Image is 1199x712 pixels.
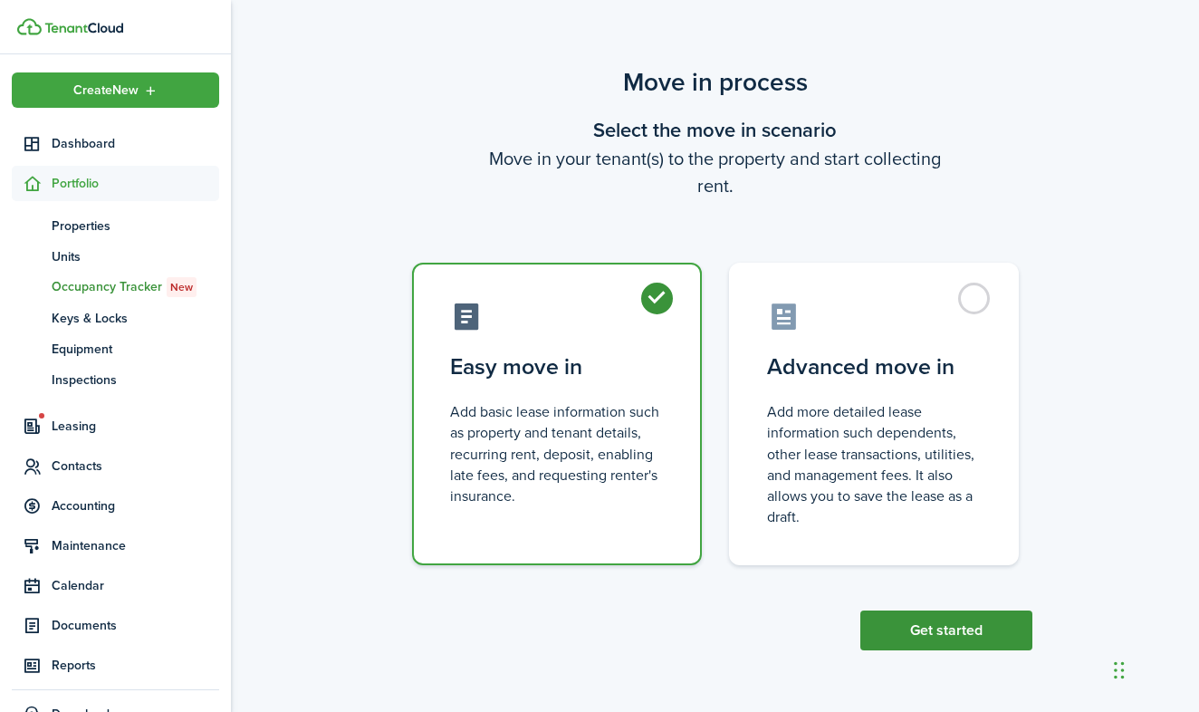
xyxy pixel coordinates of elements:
control-radio-card-title: Easy move in [450,351,664,383]
span: Inspections [52,370,219,390]
a: Properties [12,210,219,241]
img: TenantCloud [17,18,42,35]
span: Leasing [52,417,219,436]
a: Units [12,241,219,272]
a: Reports [12,648,219,683]
span: Maintenance [52,536,219,555]
a: Dashboard [12,126,219,161]
wizard-step-header-title: Select the move in scenario [398,115,1032,145]
a: Occupancy TrackerNew [12,272,219,303]
span: Calendar [52,576,219,595]
img: TenantCloud [44,23,123,34]
control-radio-card-description: Add basic lease information such as property and tenant details, recurring rent, deposit, enablin... [450,401,664,506]
span: Documents [52,616,219,635]
span: New [170,279,193,295]
span: Contacts [52,457,219,476]
span: Keys & Locks [52,309,219,328]
control-radio-card-description: Add more detailed lease information such dependents, other lease transactions, utilities, and man... [767,401,981,527]
span: Create New [73,84,139,97]
span: Dashboard [52,134,219,153]
a: Keys & Locks [12,303,219,333]
span: Properties [52,216,219,236]
span: Occupancy Tracker [52,277,219,297]
span: Accounting [52,496,219,515]
button: Get started [860,611,1032,650]
a: Inspections [12,364,219,395]
span: Units [52,247,219,266]
control-radio-card-title: Advanced move in [767,351,981,383]
wizard-step-header-description: Move in your tenant(s) to the property and start collecting rent. [398,145,1032,199]
span: Reports [52,656,219,675]
span: Portfolio [52,174,219,193]
div: Drag [1114,643,1125,698]
span: Equipment [52,340,219,359]
scenario-title: Move in process [398,63,1032,101]
a: Equipment [12,333,219,364]
iframe: Chat Widget [888,516,1199,712]
button: Open menu [12,72,219,108]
